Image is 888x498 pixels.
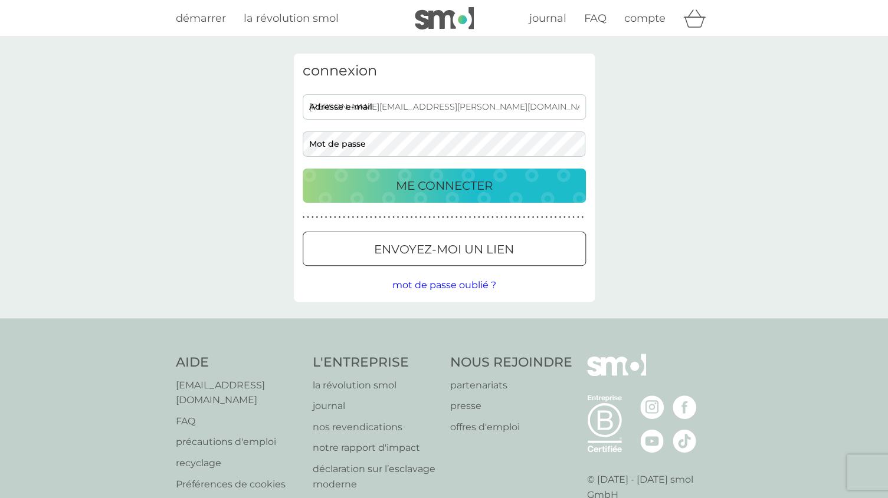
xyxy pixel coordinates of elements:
[388,215,390,220] p: ●
[456,215,458,220] p: ●
[469,215,471,220] p: ●
[529,10,566,27] a: journal
[392,215,395,220] p: ●
[584,12,607,25] span: FAQ
[496,215,498,220] p: ●
[451,215,453,220] p: ●
[415,215,417,220] p: ●
[424,215,426,220] p: ●
[545,215,548,220] p: ●
[307,215,309,220] p: ●
[325,215,327,220] p: ●
[450,420,572,435] a: offres d'emploi
[509,215,512,220] p: ●
[361,215,363,220] p: ●
[312,215,314,220] p: ●
[437,215,440,220] p: ●
[555,215,557,220] p: ●
[313,354,438,372] h4: L'ENTREPRISE
[244,10,339,27] a: la révolution smol
[313,378,438,393] a: la révolution smol
[563,215,566,220] p: ●
[450,378,572,393] p: partenariats
[176,456,302,471] p: recyclage
[536,215,539,220] p: ●
[532,215,534,220] p: ●
[348,215,350,220] p: ●
[673,429,696,453] img: visitez la page TikTok de smol
[313,461,438,492] p: déclaration sur l’esclavage moderne
[392,279,496,291] span: mot de passe oublié ?
[550,215,552,220] p: ●
[316,215,318,220] p: ●
[442,215,444,220] p: ●
[313,420,438,435] a: nos revendications
[415,7,474,29] img: smol
[365,215,368,220] p: ●
[339,215,341,220] p: ●
[584,10,607,27] a: FAQ
[313,398,438,414] a: journal
[303,62,586,80] h3: connexion
[320,215,323,220] p: ●
[450,398,572,414] a: presse
[450,354,572,372] h4: NOUS REJOINDRE
[683,6,713,30] div: panier
[406,215,408,220] p: ●
[401,215,404,220] p: ●
[334,215,336,220] p: ●
[384,215,386,220] p: ●
[640,395,664,419] img: visitez la page Instagram de smol
[392,278,496,293] button: mot de passe oublié ?
[487,215,489,220] p: ●
[577,215,579,220] p: ●
[541,215,543,220] p: ●
[500,215,503,220] p: ●
[505,215,507,220] p: ●
[343,215,345,220] p: ●
[428,215,431,220] p: ●
[176,434,302,450] a: précautions d'emploi
[244,12,339,25] span: la révolution smol
[624,10,666,27] a: compte
[176,378,302,408] a: [EMAIL_ADDRESS][DOMAIN_NAME]
[464,215,467,220] p: ●
[673,395,696,419] img: visitez la page Facebook de smol
[523,215,525,220] p: ●
[375,215,377,220] p: ●
[379,215,381,220] p: ●
[581,215,584,220] p: ●
[478,215,480,220] p: ●
[640,429,664,453] img: visitez la page Youtube de smol
[176,354,302,372] h4: AIDE
[411,215,413,220] p: ●
[587,354,646,394] img: smol
[529,12,566,25] span: journal
[397,215,399,220] p: ●
[473,215,476,220] p: ●
[374,240,514,259] p: envoyez-moi un lien
[176,12,226,25] span: démarrer
[519,215,521,220] p: ●
[329,215,332,220] p: ●
[491,215,494,220] p: ●
[176,477,302,492] p: Préférences de cookies
[447,215,449,220] p: ●
[433,215,435,220] p: ●
[527,215,530,220] p: ●
[356,215,359,220] p: ●
[303,232,586,266] button: envoyez-moi un lien
[572,215,575,220] p: ●
[176,10,226,27] a: démarrer
[420,215,422,220] p: ●
[176,414,302,429] a: FAQ
[313,440,438,456] a: notre rapport d'impact
[303,215,305,220] p: ●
